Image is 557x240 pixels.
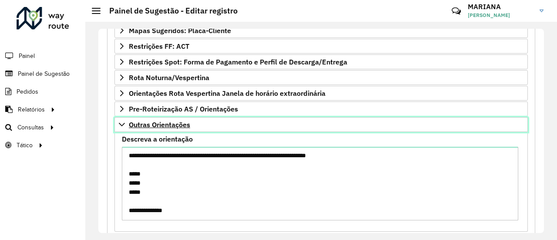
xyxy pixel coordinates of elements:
[129,27,231,34] span: Mapas Sugeridos: Placa-Cliente
[114,117,528,132] a: Outras Orientações
[114,86,528,101] a: Orientações Rota Vespertina Janela de horário extraordinária
[17,87,38,96] span: Pedidos
[129,121,190,128] span: Outras Orientações
[129,74,209,81] span: Rota Noturna/Vespertina
[468,11,533,19] span: [PERSON_NAME]
[101,6,238,16] h2: Painel de Sugestão - Editar registro
[129,90,325,97] span: Orientações Rota Vespertina Janela de horário extraordinária
[114,39,528,54] a: Restrições FF: ACT
[114,101,528,116] a: Pre-Roteirização AS / Orientações
[18,105,45,114] span: Relatórios
[122,134,193,144] label: Descreva a orientação
[17,141,33,150] span: Tático
[114,70,528,85] a: Rota Noturna/Vespertina
[19,51,35,61] span: Painel
[114,54,528,69] a: Restrições Spot: Forma de Pagamento e Perfil de Descarga/Entrega
[17,123,44,132] span: Consultas
[468,3,533,11] h3: MARIANA
[129,105,238,112] span: Pre-Roteirização AS / Orientações
[18,69,70,78] span: Painel de Sugestão
[447,2,466,20] a: Contato Rápido
[114,23,528,38] a: Mapas Sugeridos: Placa-Cliente
[114,132,528,232] div: Outras Orientações
[129,58,347,65] span: Restrições Spot: Forma de Pagamento e Perfil de Descarga/Entrega
[129,43,189,50] span: Restrições FF: ACT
